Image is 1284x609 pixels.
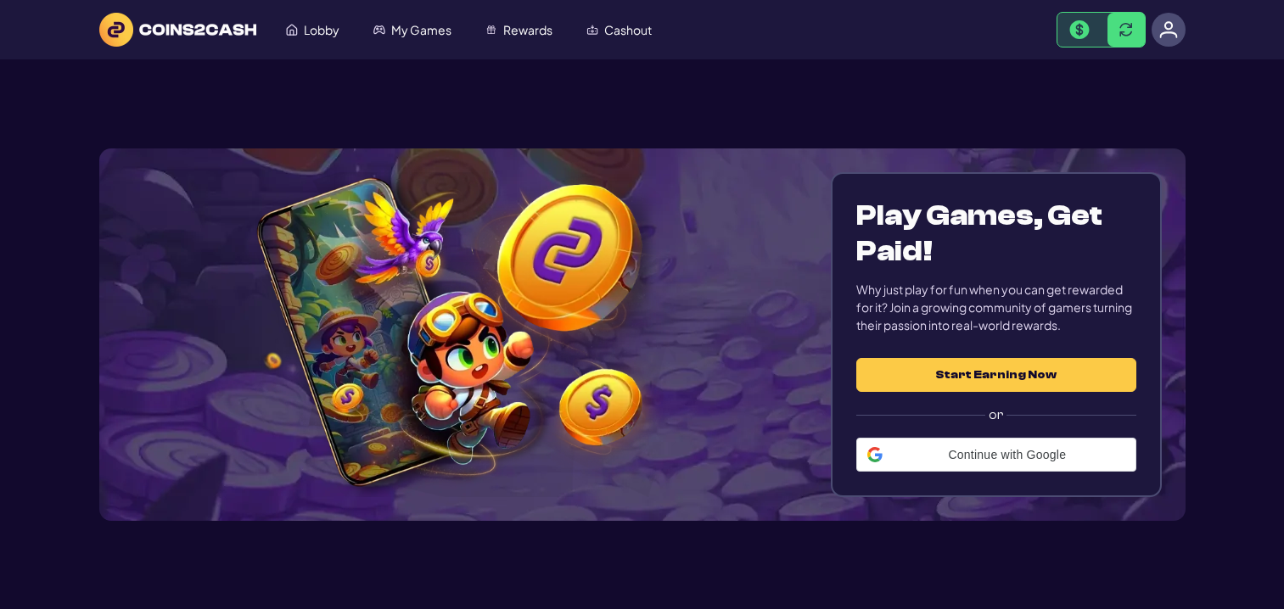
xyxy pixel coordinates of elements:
[468,14,569,46] a: Rewards
[391,24,451,36] span: My Games
[889,448,1125,461] span: Continue with Google
[304,24,339,36] span: Lobby
[856,358,1135,392] button: Start Earning Now
[1159,20,1178,39] img: avatar
[586,24,598,36] img: Cashout
[604,24,652,36] span: Cashout
[269,14,356,46] a: Lobby
[356,14,468,46] a: My Games
[856,281,1135,334] div: Why just play for fun when you can get rewarded for it? Join a growing community of gamers turnin...
[503,24,552,36] span: Rewards
[856,198,1135,269] h1: Play Games, Get Paid!
[856,392,1135,438] label: or
[99,13,256,47] img: logo text
[856,438,1136,472] div: Continue with Google
[286,24,298,36] img: Lobby
[373,24,385,36] img: My Games
[1069,20,1090,40] img: Money Bill
[569,14,669,46] a: Cashout
[485,24,497,36] img: Rewards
